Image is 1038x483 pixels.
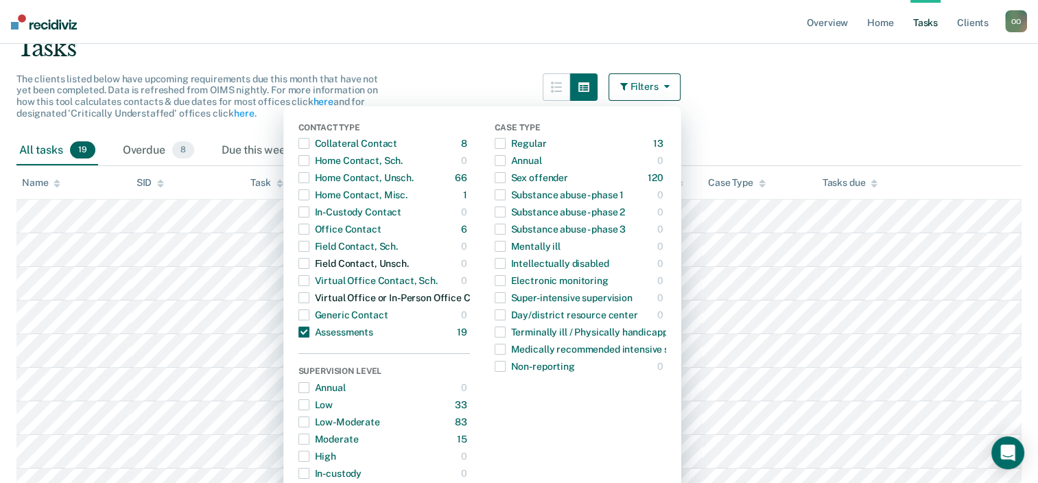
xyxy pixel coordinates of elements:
div: 0 [657,355,666,377]
div: Tasks due [822,177,877,189]
div: Home Contact, Misc. [298,184,408,206]
div: Sex offender [495,167,568,189]
div: Office Contact [298,218,381,240]
div: Tasks [16,34,1022,62]
div: Annual [298,377,346,399]
div: 0 [461,150,470,172]
div: 0 [461,235,470,257]
div: Non-reporting [495,355,575,377]
div: 0 [657,235,666,257]
div: 15 [457,428,470,450]
div: 13 [653,132,666,154]
div: 0 [657,270,666,292]
div: Electronic monitoring [495,270,609,292]
div: Due this week0 [219,136,322,166]
div: Substance abuse - phase 2 [495,201,626,223]
div: All tasks19 [16,136,98,166]
div: 33 [455,394,470,416]
div: High [298,445,336,467]
div: O O [1005,10,1027,32]
div: 8 [461,132,470,154]
div: Moderate [298,428,359,450]
div: 0 [461,304,470,326]
div: Contact Type [298,123,470,135]
div: In-Custody Contact [298,201,401,223]
div: 6 [461,218,470,240]
div: Home Contact, Sch. [298,150,403,172]
div: 0 [461,201,470,223]
div: 19 [457,321,470,343]
div: 0 [657,201,666,223]
div: Home Contact, Unsch. [298,167,414,189]
div: Overdue8 [120,136,197,166]
div: Mentally ill [495,235,561,257]
div: Name [22,177,60,189]
div: Intellectually disabled [495,252,609,274]
div: 120 [648,167,666,189]
div: Medically recommended intensive supervision [495,338,715,360]
div: 0 [657,184,666,206]
span: 8 [172,141,194,159]
div: Day/district resource center [495,304,638,326]
div: 0 [657,252,666,274]
div: Case Type [495,123,666,135]
div: 0 [461,252,470,274]
a: here [234,108,254,119]
div: Annual [495,150,542,172]
div: Supervision Level [298,366,470,379]
span: 19 [70,141,95,159]
div: 0 [657,287,666,309]
span: The clients listed below have upcoming requirements due this month that have not yet been complet... [16,73,378,119]
div: Super-intensive supervision [495,287,633,309]
div: Regular [495,132,547,154]
div: 0 [657,218,666,240]
div: Open Intercom Messenger [991,436,1024,469]
div: 0 [461,377,470,399]
div: 66 [455,167,470,189]
div: Terminally ill / Physically handicapped [495,321,679,343]
button: Filters [609,73,681,101]
div: Virtual Office or In-Person Office Contact [298,287,500,309]
div: Low [298,394,333,416]
div: Virtual Office Contact, Sch. [298,270,438,292]
div: Generic Contact [298,304,388,326]
div: 0 [657,150,666,172]
div: 83 [455,411,470,433]
div: Case Type [708,177,766,189]
div: 0 [461,445,470,467]
div: SID [137,177,165,189]
div: Low-Moderate [298,411,380,433]
div: Task [250,177,283,189]
div: Field Contact, Unsch. [298,252,409,274]
div: 1 [463,184,470,206]
img: Recidiviz [11,14,77,30]
div: Assessments [298,321,373,343]
a: here [313,96,333,107]
div: Collateral Contact [298,132,397,154]
div: Substance abuse - phase 1 [495,184,624,206]
div: Field Contact, Sch. [298,235,398,257]
div: 0 [657,304,666,326]
div: Substance abuse - phase 3 [495,218,626,240]
button: OO [1005,10,1027,32]
div: 0 [461,270,470,292]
